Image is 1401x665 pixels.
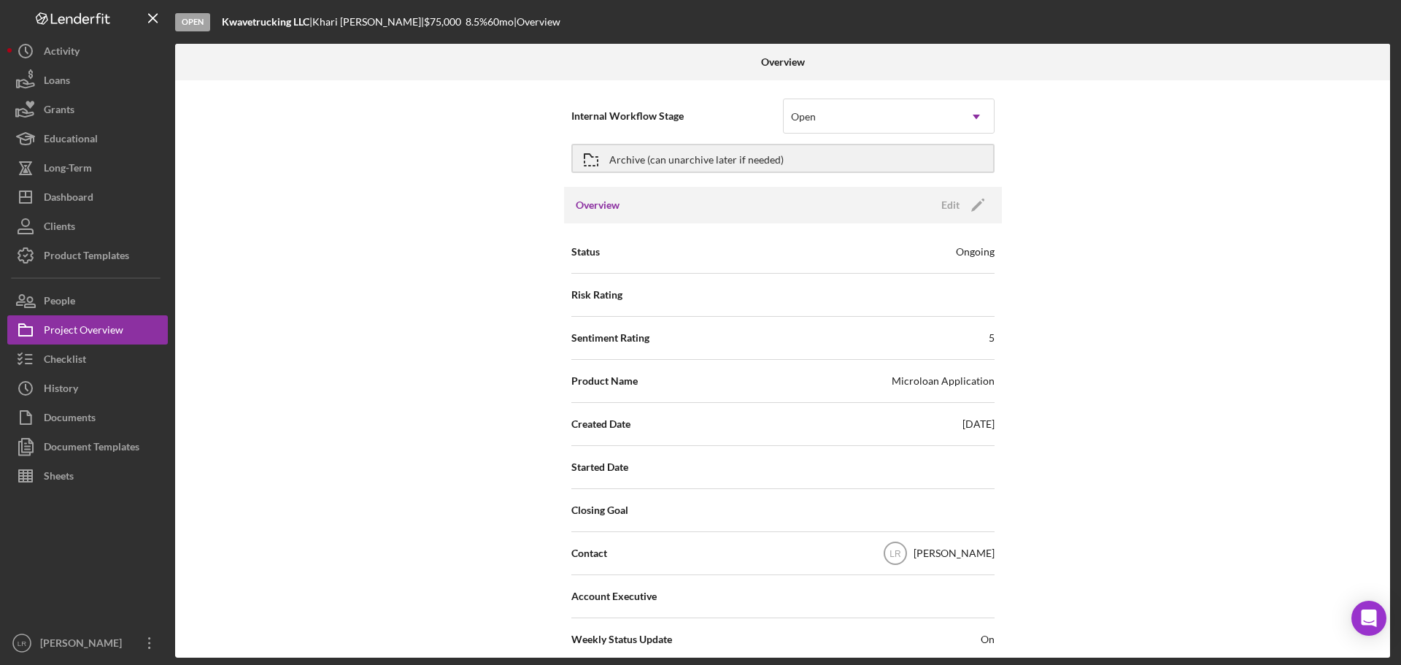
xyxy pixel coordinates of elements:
span: On [981,632,995,647]
span: Account Executive [571,589,657,604]
span: Risk Rating [571,288,622,302]
div: | [222,16,312,28]
button: Loans [7,66,168,95]
text: LR [889,549,901,559]
div: Dashboard [44,182,93,215]
span: Started Date [571,460,628,474]
div: Educational [44,124,98,157]
button: Long-Term [7,153,168,182]
div: Checklist [44,345,86,377]
span: Created Date [571,417,630,431]
button: Documents [7,403,168,432]
div: Sheets [44,461,74,494]
button: Product Templates [7,241,168,270]
div: Project Overview [44,315,123,348]
span: Internal Workflow Stage [571,109,783,123]
div: | Overview [514,16,560,28]
div: Loans [44,66,70,99]
div: Documents [44,403,96,436]
h3: Overview [576,198,620,212]
button: LR[PERSON_NAME] [7,629,168,658]
div: Activity [44,36,80,69]
div: Product Templates [44,241,129,274]
text: LR [18,639,26,647]
div: Archive (can unarchive later if needed) [609,145,784,172]
b: Overview [761,56,805,68]
button: Document Templates [7,432,168,461]
span: Product Name [571,374,638,388]
div: [DATE] [962,417,995,431]
div: 5 [989,331,995,345]
div: Grants [44,95,74,128]
div: [PERSON_NAME] [914,546,995,561]
div: Microloan Application [892,374,995,388]
button: Checklist [7,345,168,374]
div: People [44,286,75,319]
div: Open [791,111,816,123]
div: Open Intercom Messenger [1351,601,1386,636]
button: History [7,374,168,403]
button: People [7,286,168,315]
button: Grants [7,95,168,124]
span: Contact [571,546,607,561]
button: Edit [933,194,990,216]
span: $75,000 [424,15,461,28]
div: History [44,374,78,407]
span: Status [571,245,600,259]
span: Sentiment Rating [571,331,649,345]
div: Khari [PERSON_NAME] | [312,16,424,28]
span: Weekly Status Update [571,632,672,647]
div: 60 mo [487,16,514,28]
div: Long-Term [44,153,92,186]
div: 8.5 % [466,16,487,28]
button: Clients [7,212,168,241]
div: Clients [44,212,75,245]
span: Closing Goal [571,503,628,518]
button: Activity [7,36,168,66]
div: Document Templates [44,432,139,465]
div: Ongoing [956,245,995,259]
div: Edit [941,194,960,216]
div: [PERSON_NAME] [36,629,131,661]
button: Sheets [7,461,168,491]
button: Dashboard [7,182,168,212]
b: Kwavetrucking LLC [222,15,309,28]
button: Archive (can unarchive later if needed) [571,144,995,173]
button: Educational [7,124,168,153]
button: Project Overview [7,315,168,345]
div: Open [175,13,210,31]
